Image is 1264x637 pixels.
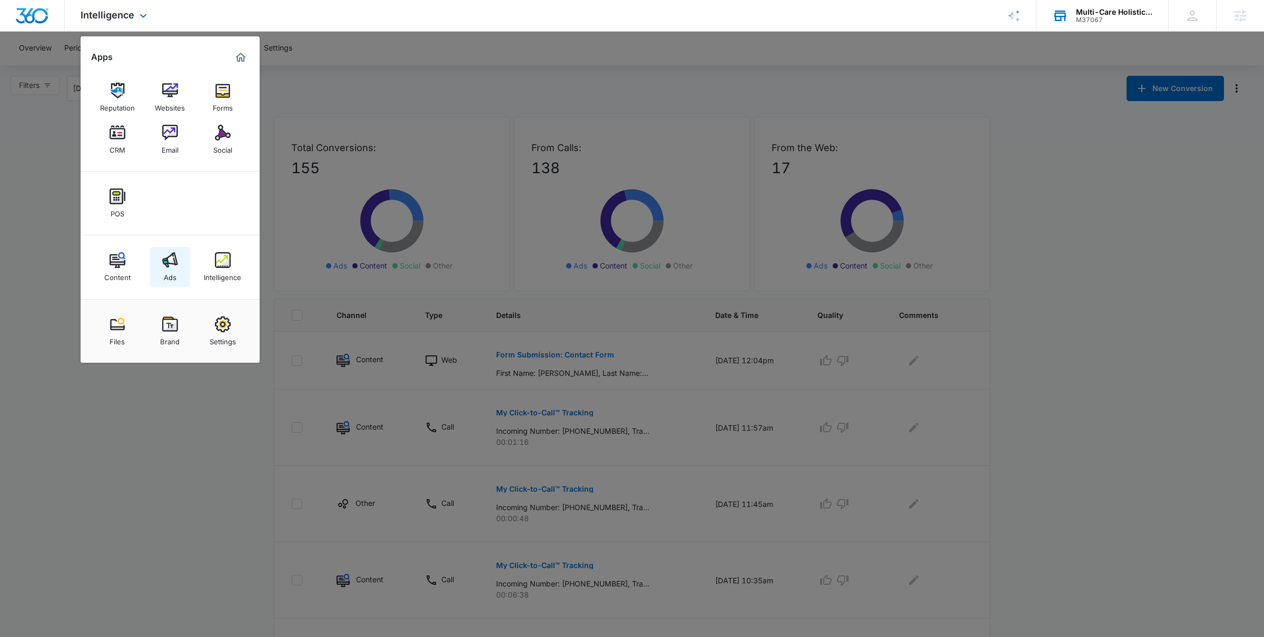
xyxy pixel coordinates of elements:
div: Reputation [100,98,135,112]
a: Forms [203,77,243,117]
a: Reputation [97,77,137,117]
a: Files [97,311,137,351]
div: account id [1076,16,1153,24]
a: CRM [97,120,137,160]
a: Ads [150,247,190,287]
div: Social [213,141,232,154]
div: Brand [160,332,180,346]
a: Email [150,120,190,160]
h2: Apps [91,52,113,62]
div: Ads [164,268,176,282]
div: account name [1076,8,1153,16]
a: Social [203,120,243,160]
a: Marketing 360® Dashboard [232,49,249,66]
div: Intelligence [204,268,241,282]
div: Websites [155,98,185,112]
a: Settings [203,311,243,351]
span: Intelligence [81,9,134,21]
a: Websites [150,77,190,117]
a: Brand [150,311,190,351]
div: CRM [110,141,125,154]
a: Content [97,247,137,287]
div: Files [110,332,125,346]
a: Intelligence [203,247,243,287]
div: Forms [213,98,233,112]
div: Content [104,268,131,282]
div: POS [111,204,124,218]
div: Email [162,141,179,154]
div: Settings [210,332,236,346]
a: POS [97,183,137,223]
